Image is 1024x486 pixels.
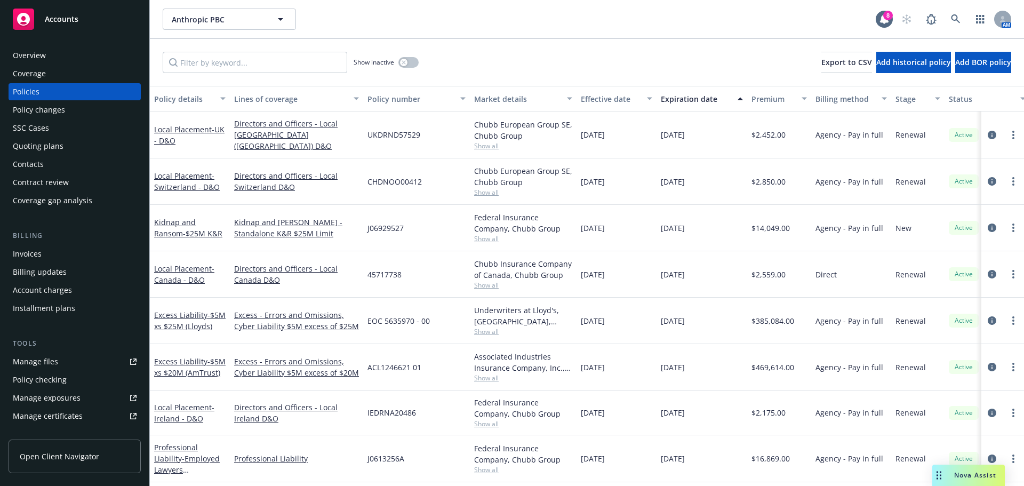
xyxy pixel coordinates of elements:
div: Policies [13,83,39,100]
div: Coverage [13,65,46,82]
span: - Ireland - D&O [154,402,214,424]
a: Billing updates [9,264,141,281]
button: Add historical policy [876,52,951,73]
div: Overview [13,47,46,64]
a: circleInformation [986,175,998,188]
span: Active [953,316,974,325]
div: Market details [474,93,561,105]
button: Add BOR policy [955,52,1011,73]
div: Status [949,93,1014,105]
span: Renewal [895,407,926,418]
div: Manage files [13,353,58,370]
a: Accounts [9,4,141,34]
div: Coverage gap analysis [13,192,92,209]
div: Federal Insurance Company, Chubb Group [474,443,572,465]
a: circleInformation [986,314,998,327]
div: Effective date [581,93,641,105]
div: Account charges [13,282,72,299]
a: Coverage gap analysis [9,192,141,209]
a: Directors and Officers - Local Switzerland D&O [234,170,359,193]
a: Contacts [9,156,141,173]
div: Chubb European Group SE, Chubb Group [474,119,572,141]
span: $16,869.00 [751,453,790,464]
span: CHDNOO00412 [367,176,422,187]
div: Chubb European Group SE, Chubb Group [474,165,572,188]
span: J0613256A [367,453,404,464]
div: Lines of coverage [234,93,347,105]
span: Renewal [895,176,926,187]
a: Directors and Officers - Local [GEOGRAPHIC_DATA] ([GEOGRAPHIC_DATA]) D&O [234,118,359,152]
div: Installment plans [13,300,75,317]
a: more [1007,221,1020,234]
span: Manage exposures [9,389,141,407]
button: Effective date [577,86,657,111]
span: [DATE] [661,315,685,326]
span: [DATE] [581,222,605,234]
a: Report a Bug [921,9,942,30]
button: Expiration date [657,86,747,111]
div: Premium [751,93,795,105]
span: $2,559.00 [751,269,786,280]
div: Manage exposures [13,389,81,407]
span: - $25M K&R [183,228,222,238]
span: Active [953,130,974,140]
a: Excess Liability [154,356,226,378]
a: Account charges [9,282,141,299]
span: [DATE] [661,407,685,418]
span: Renewal [895,269,926,280]
button: Policy number [363,86,470,111]
a: Quoting plans [9,138,141,155]
a: Local Placement [154,402,214,424]
a: more [1007,452,1020,465]
span: Add historical policy [876,57,951,67]
div: Federal Insurance Company, Chubb Group [474,397,572,419]
span: [DATE] [581,407,605,418]
a: Policy changes [9,101,141,118]
span: [DATE] [581,176,605,187]
button: Export to CSV [821,52,872,73]
a: circleInformation [986,221,998,234]
div: Contract review [13,174,69,191]
span: ACL1246621 01 [367,362,421,373]
span: Show all [474,141,572,150]
a: circleInformation [986,268,998,281]
a: Installment plans [9,300,141,317]
span: [DATE] [661,453,685,464]
span: Renewal [895,362,926,373]
input: Filter by keyword... [163,52,347,73]
a: more [1007,175,1020,188]
button: Nova Assist [932,465,1005,486]
span: Active [953,454,974,464]
span: UKDRND57529 [367,129,420,140]
button: Stage [891,86,945,111]
span: Open Client Navigator [20,451,99,462]
div: Chubb Insurance Company of Canada, Chubb Group [474,258,572,281]
span: Agency - Pay in full [815,407,883,418]
a: circleInformation [986,129,998,141]
span: Anthropic PBC [172,14,264,25]
span: [DATE] [581,315,605,326]
a: circleInformation [986,452,998,465]
span: [DATE] [581,362,605,373]
span: [DATE] [661,222,685,234]
button: Lines of coverage [230,86,363,111]
span: Active [953,408,974,418]
span: $385,084.00 [751,315,794,326]
span: Active [953,362,974,372]
a: Excess - Errors and Omissions, Cyber Liability $5M excess of $25M [234,309,359,332]
a: more [1007,361,1020,373]
span: Agency - Pay in full [815,453,883,464]
button: Billing method [811,86,891,111]
div: Manage claims [13,426,67,443]
span: Show all [474,188,572,197]
a: Policies [9,83,141,100]
a: Local Placement [154,264,214,285]
div: Underwriters at Lloyd's, [GEOGRAPHIC_DATA], [PERSON_NAME] of [GEOGRAPHIC_DATA], RT Specialty Insu... [474,305,572,327]
span: Agency - Pay in full [815,362,883,373]
span: Direct [815,269,837,280]
span: Show all [474,327,572,336]
span: $2,175.00 [751,407,786,418]
div: 8 [883,11,893,20]
span: Nova Assist [954,471,996,480]
span: [DATE] [661,129,685,140]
